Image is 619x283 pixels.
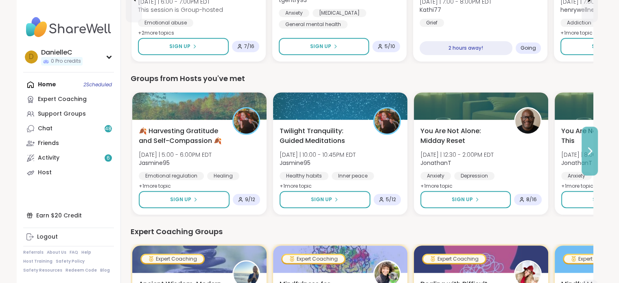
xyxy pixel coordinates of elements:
span: 48 [105,125,112,132]
div: [MEDICAL_DATA] [313,9,366,17]
b: Kathi77 [420,6,441,14]
div: Chat [38,125,52,133]
div: Host [38,169,52,177]
img: ShareWell Nav Logo [23,13,114,42]
div: Expert Coaching [423,255,485,263]
b: Jasmine95 [280,159,311,167]
div: Anxiety [279,9,309,17]
a: Referrals [23,250,44,255]
span: Sign Up [170,196,191,203]
div: Expert Coaching [38,95,87,103]
div: Healing [207,172,239,180]
span: 8 / 16 [526,196,537,203]
span: 9 / 12 [245,196,255,203]
a: Logout [23,230,114,244]
span: D [29,52,34,62]
a: Friends [23,136,114,151]
span: 5 / 12 [386,196,396,203]
span: [DATE] | 12:30 - 2:00PM EDT [420,151,494,159]
a: Chat48 [23,121,114,136]
button: Sign Up [138,38,229,55]
b: JonathanT [561,159,592,167]
div: Expert Coaching [282,255,344,263]
a: Blog [100,268,110,273]
span: Sign Up [169,43,190,50]
span: 7 / 16 [244,43,254,50]
button: Sign Up [280,191,370,208]
a: About Us [47,250,66,255]
span: Sign Up [311,196,332,203]
span: 🍂 Harvesting Gratitude and Self-Compassion 🍂 [139,126,223,146]
span: [DATE] | 5:00 - 6:00PM EDT [139,151,212,159]
span: Twilight Tranquility: Guided Meditations [280,126,364,146]
div: Expert Coaching [142,255,203,263]
span: Sign Up [592,43,613,50]
img: Jasmine95 [374,108,400,134]
span: [DATE] | 10:00 - 10:45PM EDT [280,151,356,159]
span: This session is Group-hosted [138,6,223,14]
button: Sign Up [420,191,511,208]
div: Groups from Hosts you've met [131,73,593,84]
div: Expert Coaching Groups [131,226,593,237]
div: Inner peace [332,172,374,180]
button: Sign Up [279,38,369,55]
span: 6 [107,155,110,162]
div: Activity [38,154,59,162]
a: Help [81,250,91,255]
div: 2 hours away! [420,41,512,55]
span: Sign Up [452,196,473,203]
div: Addiction [560,19,598,27]
b: Jasmine95 [139,159,170,167]
div: DanielleC [41,48,83,57]
a: Safety Resources [23,268,62,273]
div: Grief [420,19,444,27]
div: Healthy habits [280,172,328,180]
div: Emotional regulation [139,172,204,180]
a: Host [23,165,114,180]
span: Sign Up [310,43,331,50]
div: Support Groups [38,110,86,118]
span: You Are Not Alone: Midday Reset [420,126,505,146]
div: Anxiety [420,172,451,180]
a: Activity6 [23,151,114,165]
div: Anxiety [561,172,592,180]
a: FAQ [70,250,78,255]
div: Friends [38,139,59,147]
div: General mental health [279,20,348,29]
a: Expert Coaching [23,92,114,107]
a: Redeem Code [66,268,97,273]
div: Emotional abuse [138,19,193,27]
div: Depression [454,172,494,180]
button: Sign Up [139,191,230,208]
img: JonathanT [515,108,540,134]
span: Sign Up [593,196,614,203]
span: 5 / 10 [385,43,395,50]
div: Logout [37,233,58,241]
b: henrywellness [560,6,600,14]
span: 0 Pro credits [51,58,81,65]
b: JonathanT [420,159,451,167]
a: Safety Policy [56,259,85,264]
a: Support Groups [23,107,114,121]
img: Jasmine95 [234,108,259,134]
div: Earn $20 Credit [23,208,114,223]
a: Host Training [23,259,52,264]
span: Going [521,45,536,51]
